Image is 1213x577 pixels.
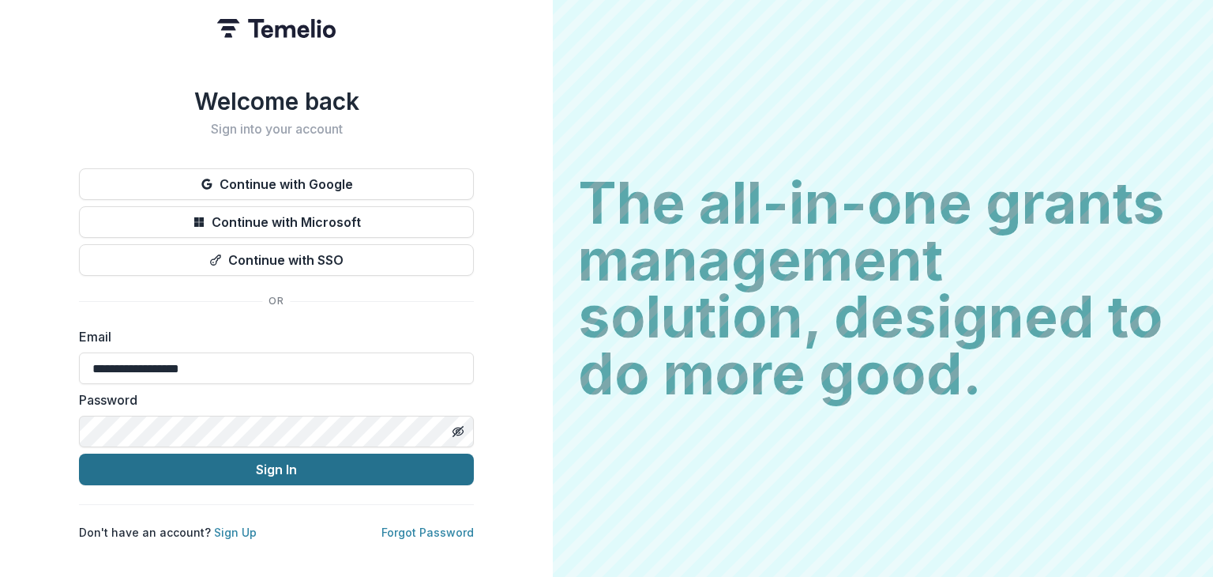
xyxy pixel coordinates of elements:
p: Don't have an account? [79,524,257,541]
h2: Sign into your account [79,122,474,137]
button: Continue with Google [79,168,474,200]
a: Sign Up [214,526,257,539]
button: Toggle password visibility [445,419,471,444]
img: Temelio [217,19,336,38]
a: Forgot Password [381,526,474,539]
label: Password [79,390,464,409]
button: Continue with Microsoft [79,206,474,238]
button: Sign In [79,454,474,485]
h1: Welcome back [79,87,474,115]
label: Email [79,327,464,346]
button: Continue with SSO [79,244,474,276]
